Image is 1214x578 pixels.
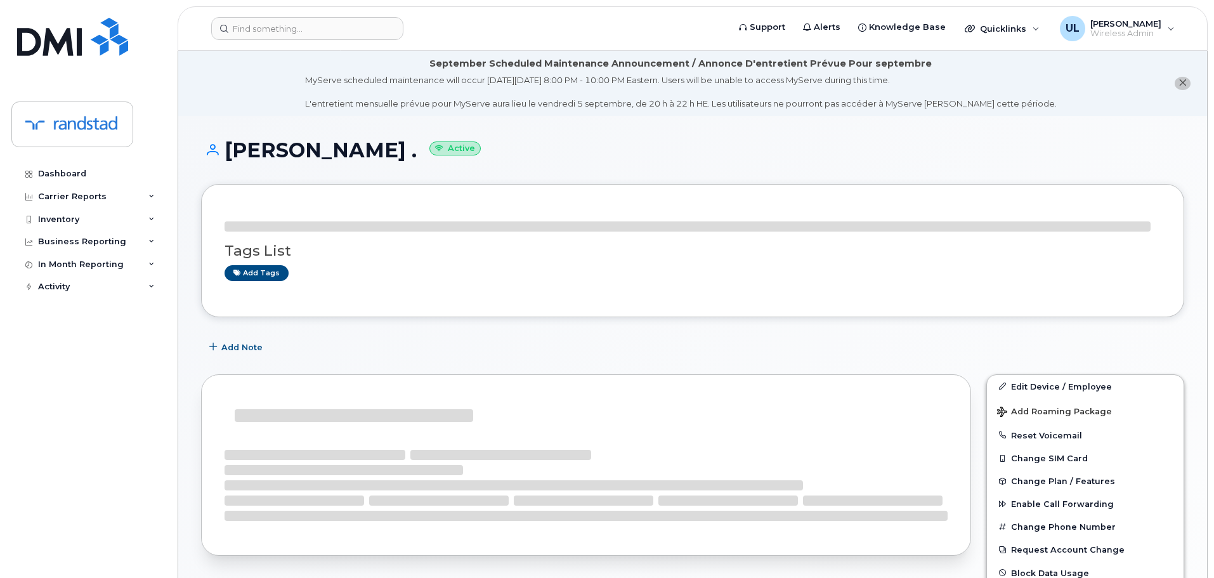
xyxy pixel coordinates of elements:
[987,424,1184,447] button: Reset Voicemail
[201,139,1184,161] h1: [PERSON_NAME] .
[987,375,1184,398] a: Edit Device / Employee
[987,492,1184,515] button: Enable Call Forwarding
[1175,77,1191,90] button: close notification
[1011,499,1114,509] span: Enable Call Forwarding
[987,447,1184,470] button: Change SIM Card
[305,74,1057,110] div: MyServe scheduled maintenance will occur [DATE][DATE] 8:00 PM - 10:00 PM Eastern. Users will be u...
[221,341,263,353] span: Add Note
[225,243,1161,259] h3: Tags List
[1011,476,1115,486] span: Change Plan / Features
[987,515,1184,538] button: Change Phone Number
[997,407,1112,419] span: Add Roaming Package
[201,336,273,359] button: Add Note
[987,398,1184,424] button: Add Roaming Package
[429,141,481,156] small: Active
[987,470,1184,492] button: Change Plan / Features
[429,57,932,70] div: September Scheduled Maintenance Announcement / Annonce D'entretient Prévue Pour septembre
[987,538,1184,561] button: Request Account Change
[225,265,289,281] a: Add tags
